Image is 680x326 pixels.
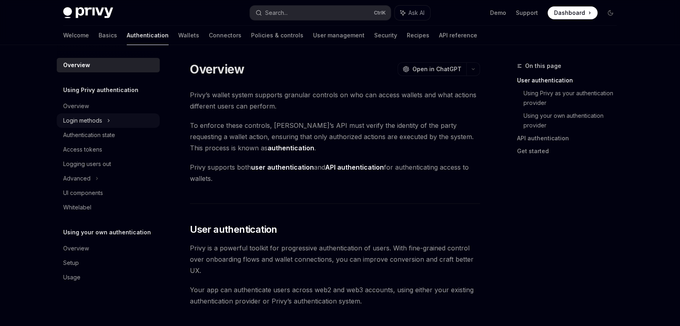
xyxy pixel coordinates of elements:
[374,26,397,45] a: Security
[525,61,561,71] span: On this page
[57,58,160,72] a: Overview
[57,99,160,113] a: Overview
[190,284,480,307] span: Your app can authenticate users across web2 and web3 accounts, using either your existing authent...
[251,163,314,171] strong: user authentication
[190,62,244,76] h1: Overview
[523,109,623,132] a: Using your own authentication provider
[57,157,160,171] a: Logging users out
[407,26,429,45] a: Recipes
[63,130,115,140] div: Authentication state
[63,228,151,237] h5: Using your own authentication
[63,258,79,268] div: Setup
[325,163,384,171] strong: API authentication
[63,26,89,45] a: Welcome
[190,89,480,112] span: Privy’s wallet system supports granular controls on who can access wallets and what actions diffe...
[178,26,199,45] a: Wallets
[398,62,466,76] button: Open in ChatGPT
[63,203,91,212] div: Whitelabel
[265,8,288,18] div: Search...
[517,132,623,145] a: API authentication
[209,26,241,45] a: Connectors
[57,142,160,157] a: Access tokens
[313,26,365,45] a: User management
[190,223,277,236] span: User authentication
[57,186,160,200] a: UI components
[63,174,91,183] div: Advanced
[374,10,386,16] span: Ctrl K
[99,26,117,45] a: Basics
[190,242,480,276] span: Privy is a powerful toolkit for progressive authentication of users. With fine-grained control ov...
[516,9,538,17] a: Support
[517,145,623,158] a: Get started
[63,85,138,95] h5: Using Privy authentication
[63,116,102,125] div: Login methods
[57,128,160,142] a: Authentication state
[63,159,111,169] div: Logging users out
[408,9,424,17] span: Ask AI
[523,87,623,109] a: Using Privy as your authentication provider
[548,6,598,19] a: Dashboard
[554,9,585,17] span: Dashboard
[190,120,480,154] span: To enforce these controls, [PERSON_NAME]’s API must verify the identity of the party requesting a...
[57,200,160,215] a: Whitelabel
[57,270,160,285] a: Usage
[63,188,103,198] div: UI components
[190,162,480,184] span: Privy supports both and for authenticating access to wallets.
[251,26,303,45] a: Policies & controls
[57,241,160,256] a: Overview
[57,256,160,270] a: Setup
[490,9,506,17] a: Demo
[439,26,477,45] a: API reference
[127,26,169,45] a: Authentication
[250,6,391,20] button: Search...CtrlK
[63,101,89,111] div: Overview
[63,7,113,18] img: dark logo
[63,60,90,70] div: Overview
[517,74,623,87] a: User authentication
[63,145,102,154] div: Access tokens
[63,273,80,282] div: Usage
[268,144,314,152] strong: authentication
[63,244,89,253] div: Overview
[604,6,617,19] button: Toggle dark mode
[412,65,462,73] span: Open in ChatGPT
[395,6,430,20] button: Ask AI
